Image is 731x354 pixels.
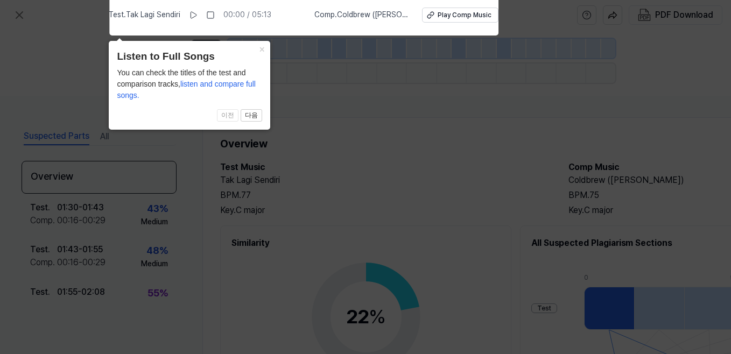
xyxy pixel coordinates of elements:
div: 00:00 / 05:13 [223,10,271,20]
div: You can check the titles of the test and comparison tracks, [117,67,262,101]
span: Test . Tak Lagi Sendiri [109,10,180,20]
button: 다음 [241,109,262,122]
button: Close [253,41,270,56]
span: listen and compare full songs. [117,80,256,100]
span: Comp . Coldbrew ([PERSON_NAME]) [314,10,409,20]
div: Play Comp Music [438,11,491,20]
header: Listen to Full Songs [117,49,262,65]
button: Play Comp Music [422,8,498,23]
